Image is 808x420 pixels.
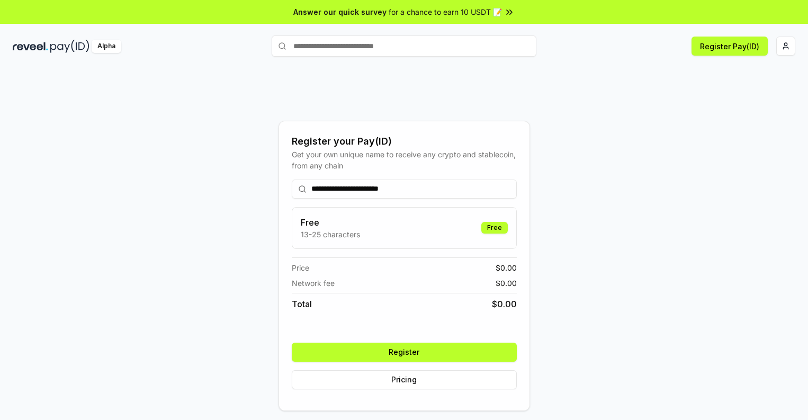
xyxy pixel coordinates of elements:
[292,134,517,149] div: Register your Pay(ID)
[292,149,517,171] div: Get your own unique name to receive any crypto and stablecoin, from any chain
[292,298,312,310] span: Total
[292,278,335,289] span: Network fee
[301,216,360,229] h3: Free
[301,229,360,240] p: 13-25 characters
[292,370,517,389] button: Pricing
[692,37,768,56] button: Register Pay(ID)
[496,262,517,273] span: $ 0.00
[293,6,387,17] span: Answer our quick survey
[389,6,502,17] span: for a chance to earn 10 USDT 📝
[481,222,508,234] div: Free
[13,40,48,53] img: reveel_dark
[50,40,89,53] img: pay_id
[496,278,517,289] span: $ 0.00
[92,40,121,53] div: Alpha
[292,262,309,273] span: Price
[292,343,517,362] button: Register
[492,298,517,310] span: $ 0.00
